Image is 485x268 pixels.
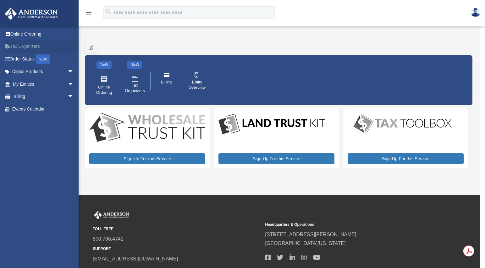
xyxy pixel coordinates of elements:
a: [GEOGRAPHIC_DATA][US_STATE] [265,241,346,246]
span: arrow_drop_down [68,78,80,91]
a: Billing [153,68,179,94]
span: Billing [161,80,172,85]
a: [STREET_ADDRESS][PERSON_NAME] [265,232,356,237]
a: My Entitiesarrow_drop_down [4,78,83,90]
i: search [105,9,112,15]
a: Tax Organizers [4,40,83,53]
img: taxtoolbox_new-1.webp [348,113,458,135]
a: 800.706.4741 [93,236,124,242]
span: arrow_drop_down [68,90,80,103]
div: NEW [96,61,112,69]
a: Sign Up For this Service [348,153,464,164]
a: Billingarrow_drop_down [4,90,83,103]
small: TOLL FREE [93,226,261,232]
img: Anderson Advisors Platinum Portal [3,8,60,20]
div: NEW [36,54,50,64]
span: Online Ordering [95,85,113,95]
img: User Pic [471,8,480,17]
span: arrow_drop_down [68,66,80,78]
img: Anderson Advisors Platinum Portal [93,211,130,219]
img: WS-Trust-Kit-lgo-1.jpg [89,113,205,144]
small: SUPPORT [93,246,261,252]
a: Online Ordering [4,28,83,40]
a: Sign Up For this Service [89,153,205,164]
a: [EMAIL_ADDRESS][DOMAIN_NAME] [93,256,178,261]
a: Order StatusNEW [4,53,83,66]
a: Sign Up For this Service [218,153,334,164]
small: Headquarters & Operations [265,221,433,228]
a: menu [85,11,92,16]
a: Online Ordering [91,71,117,100]
a: Entity Overview [184,68,210,94]
img: LandTrust_lgo-1.jpg [218,113,325,136]
i: menu [85,9,92,16]
a: Events Calendar [4,103,83,115]
span: Tax Organizers [125,83,145,94]
div: NEW [127,61,142,69]
span: Entity Overview [188,80,206,90]
a: Tax Organizers [122,71,148,100]
a: Digital Productsarrow_drop_down [4,66,80,78]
